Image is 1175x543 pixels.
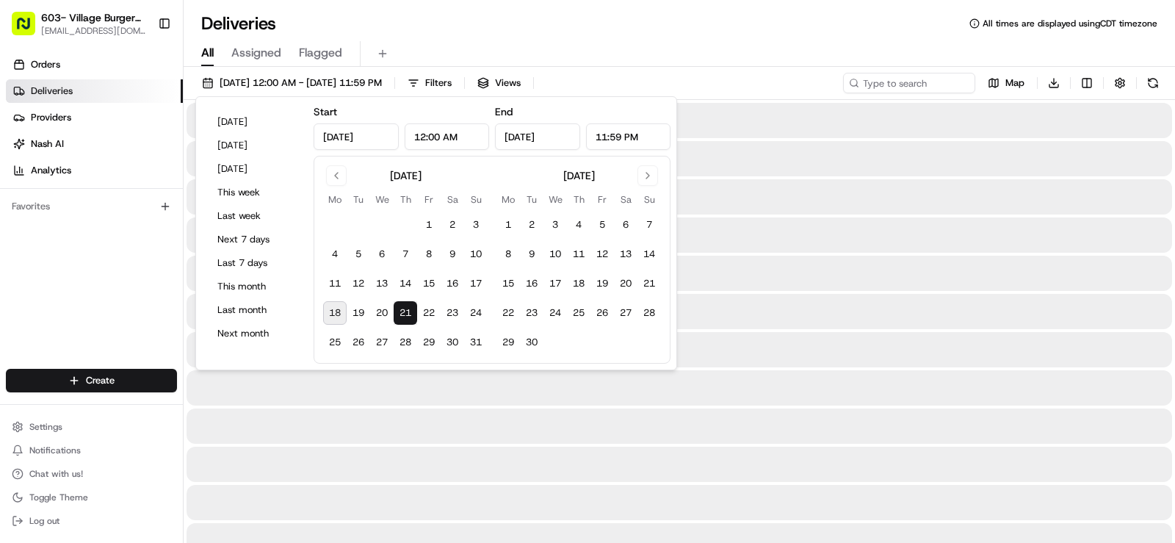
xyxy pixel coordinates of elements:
button: 26 [590,301,614,325]
button: 11 [567,242,590,266]
input: Type to search [843,73,975,93]
button: 19 [347,301,370,325]
button: Go to next month [637,165,658,186]
span: Create [86,374,115,387]
div: We're available if you need us! [50,155,186,167]
button: 3 [464,213,488,237]
label: Start [314,105,337,118]
button: Views [471,73,527,93]
th: Sunday [637,192,661,207]
span: Knowledge Base [29,213,112,228]
button: 14 [637,242,661,266]
span: Analytics [31,164,71,177]
span: Providers [31,111,71,124]
button: Last week [211,206,299,226]
button: 30 [441,331,464,354]
button: 2 [441,213,464,237]
button: 10 [543,242,567,266]
th: Friday [590,192,614,207]
button: 22 [496,301,520,325]
button: 16 [520,272,543,295]
button: Filters [401,73,458,93]
a: 📗Knowledge Base [9,207,118,234]
button: 26 [347,331,370,354]
span: Toggle Theme [29,492,88,503]
th: Monday [323,192,347,207]
a: Powered byPylon [104,248,178,260]
th: Thursday [394,192,417,207]
button: 15 [417,272,441,295]
button: 603- Village Burger Bar- Legacy Plano[EMAIL_ADDRESS][DOMAIN_NAME] [6,6,152,41]
button: 17 [464,272,488,295]
button: 21 [637,272,661,295]
button: 21 [394,301,417,325]
button: 17 [543,272,567,295]
button: 28 [394,331,417,354]
span: All times are displayed using CDT timezone [983,18,1157,29]
div: Start new chat [50,140,241,155]
button: Chat with us! [6,464,177,484]
button: 6 [614,213,637,237]
button: 18 [567,272,590,295]
div: [DATE] [563,168,595,183]
button: 24 [464,301,488,325]
button: 13 [614,242,637,266]
th: Sunday [464,192,488,207]
button: 25 [323,331,347,354]
button: Last month [211,300,299,320]
input: Date [314,123,399,150]
button: 28 [637,301,661,325]
span: Pylon [146,249,178,260]
a: 💻API Documentation [118,207,242,234]
button: Settings [6,417,177,437]
button: 18 [323,301,347,325]
button: 8 [417,242,441,266]
th: Tuesday [520,192,543,207]
p: Welcome 👋 [15,59,267,82]
button: 6 [370,242,394,266]
button: 20 [370,301,394,325]
button: Next month [211,323,299,344]
span: Nash AI [31,137,64,151]
button: 16 [441,272,464,295]
button: [EMAIL_ADDRESS][DOMAIN_NAME] [41,25,146,37]
span: Chat with us! [29,468,83,480]
button: 23 [520,301,543,325]
a: Deliveries [6,79,183,103]
button: [DATE] [211,159,299,179]
button: 1 [496,213,520,237]
button: 2 [520,213,543,237]
input: Time [586,123,671,150]
span: Settings [29,421,62,433]
button: 603- Village Burger Bar- Legacy Plano [41,10,146,25]
th: Tuesday [347,192,370,207]
span: API Documentation [139,213,236,228]
button: Toggle Theme [6,487,177,508]
button: 15 [496,272,520,295]
button: Map [981,73,1031,93]
button: Last 7 days [211,253,299,273]
button: 7 [394,242,417,266]
button: This month [211,276,299,297]
button: 30 [520,331,543,354]
button: 12 [590,242,614,266]
a: Providers [6,106,183,129]
span: All [201,44,214,62]
a: Orders [6,53,183,76]
h1: Deliveries [201,12,276,35]
th: Wednesday [543,192,567,207]
button: 24 [543,301,567,325]
button: 5 [347,242,370,266]
button: 3 [543,213,567,237]
input: Clear [38,95,242,110]
button: Next 7 days [211,229,299,250]
button: [DATE] [211,112,299,132]
span: Filters [425,76,452,90]
button: 5 [590,213,614,237]
button: Start new chat [250,145,267,162]
th: Monday [496,192,520,207]
div: 📗 [15,215,26,226]
button: 25 [567,301,590,325]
